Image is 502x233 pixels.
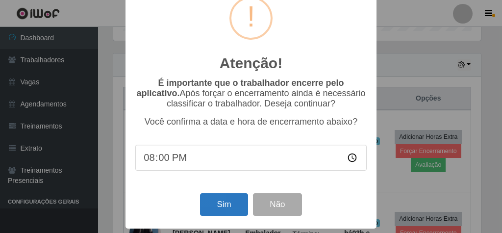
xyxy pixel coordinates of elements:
[200,193,248,216] button: Sim
[253,193,301,216] button: Não
[220,54,282,72] h2: Atenção!
[136,78,344,98] b: É importante que o trabalhador encerre pelo aplicativo.
[135,78,367,109] p: Após forçar o encerramento ainda é necessário classificar o trabalhador. Deseja continuar?
[135,117,367,127] p: Você confirma a data e hora de encerramento abaixo?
